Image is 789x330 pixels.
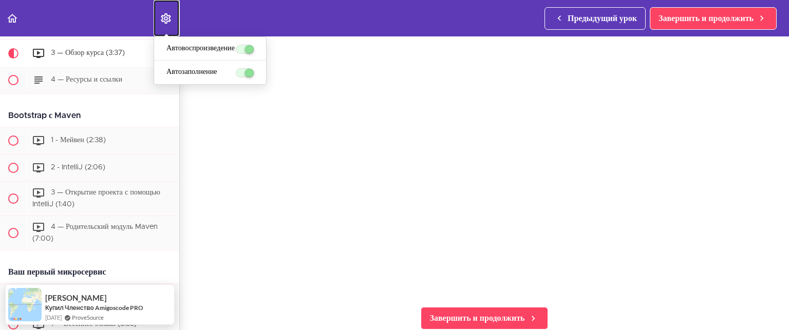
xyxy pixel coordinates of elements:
a: Членство Amigoscode PRO [65,303,143,312]
font: [DATE] [45,314,62,321]
font: Автовоспроизведение [166,45,235,52]
font: Купил [45,303,64,312]
font: Предыдущий урок [568,14,637,23]
li: пункт меню [154,61,266,84]
font: [PERSON_NAME] [45,293,107,302]
font: Завершить и продолжить [659,14,754,23]
font: 1 - Мейвен (2:38) [51,137,106,144]
a: Предыдущий урок [544,7,646,30]
font: Автозаполнение [166,68,217,75]
img: изображение уведомления социального доказательства ProveSource [8,288,42,321]
font: Ваш первый микросервис [8,268,106,276]
ul: Меню настроек [154,36,267,85]
font: 4 — Ресурсы и ссылки [51,76,122,83]
a: Завершить и продолжить [421,307,548,329]
font: 3 — Открытие проекта с помощью IntelliJ (1:40) [32,189,160,208]
font: Завершить и продолжить [429,314,524,322]
svg: Вернуться к программе курса [6,12,18,25]
font: Bootstrap с Maven [8,111,81,120]
font: 3 — Обзор курса (3:37) [51,49,125,56]
font: 2 - IntelliJ (2:06) [51,164,105,171]
a: ProveSource [72,313,104,322]
font: 4 — Родительский модуль Maven (7:00) [32,223,158,242]
font: 1 — Весеннее облако (3:35) [51,320,137,327]
li: пункт меню [154,37,266,61]
a: Завершить и продолжить [650,7,777,30]
svg: Меню настроек [160,12,172,25]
